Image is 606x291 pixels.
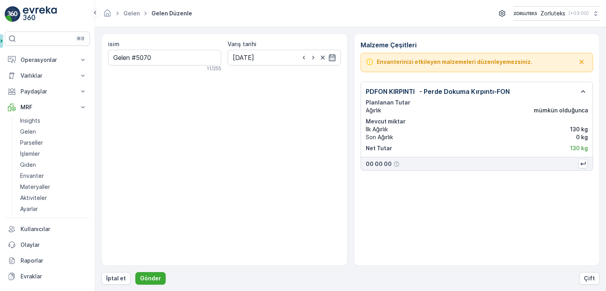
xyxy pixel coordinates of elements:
p: Evraklar [21,272,87,280]
a: Gelen [123,10,140,17]
div: Yardım Araç İkonu [393,161,400,167]
p: İşlemler [20,150,40,158]
p: Planlanan Tutar [366,99,588,106]
p: ⌘B [77,35,84,42]
img: 6-1-9-3_wQBzyll.png [513,9,537,18]
button: Zorluteks(+03:00) [513,6,600,21]
a: Evraklar [5,269,90,284]
a: Gelen [17,126,90,137]
p: Mevcut miktar [366,118,588,125]
p: İptal et [106,274,126,282]
a: Envanter [17,170,90,181]
span: Gelen düzenle [150,9,194,17]
img: logo_light-DOdMpM7g.png [23,6,57,22]
a: Kullanıcılar [5,221,90,237]
p: Gelen [20,128,36,136]
p: Giden [20,161,36,169]
p: MRF [21,103,74,111]
p: Materyaller [20,183,50,191]
p: Varlıklar [21,72,74,80]
p: Raporlar [21,257,87,265]
a: Ana Sayfa [103,12,112,19]
p: 0 kg [576,133,588,141]
label: Varış tarihi [228,41,256,47]
input: dd/mm/yyyy [228,50,341,65]
p: Aktiviteler [20,194,47,202]
a: Raporlar [5,253,90,269]
p: Son Ağırlık [366,133,393,141]
p: Net Tutar [366,144,392,152]
p: 130 kg [570,144,588,152]
button: Varlıklar [5,68,90,84]
span: Envanterinizi etkileyen malzemeleri düzenleyemezsiniz. [377,58,532,66]
p: Ayarlar [20,205,38,213]
p: mümkün olduğunca [534,106,588,114]
a: Ayarlar [17,203,90,215]
button: Çift [579,272,600,285]
p: Çift [584,274,595,282]
a: Insights [17,115,90,126]
p: Kullanıcılar [21,225,87,233]
a: Aktiviteler [17,192,90,203]
p: Malzeme Çeşitleri [361,40,593,50]
img: logo [5,6,21,22]
a: Olaylar [5,237,90,253]
button: Gönder [135,272,166,285]
p: Parseller [20,139,43,147]
button: MRF [5,99,90,115]
p: İlk Ağırlık [366,125,388,133]
p: Insights [20,117,40,125]
a: Materyaller [17,181,90,192]
p: Zorluteks [541,9,565,17]
p: Paydaşlar [21,88,74,95]
p: 11 / 255 [207,65,221,72]
p: 00 00 00 [366,160,392,168]
button: İptal et [101,272,131,285]
p: Operasyonlar [21,56,74,64]
a: Giden [17,159,90,170]
p: Ağırlık [366,106,381,114]
p: Envanter [20,172,44,180]
a: İşlemler [17,148,90,159]
a: Parseller [17,137,90,148]
p: 130 kg [570,125,588,133]
p: PDFON KIRPINTI - Perde Dokuma Kırpıntı-FON [366,87,510,96]
p: ( +03:00 ) [569,10,589,17]
p: Gönder [140,274,161,282]
label: isim [108,41,120,47]
button: Operasyonlar [5,52,90,68]
button: Paydaşlar [5,84,90,99]
p: Olaylar [21,241,87,249]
